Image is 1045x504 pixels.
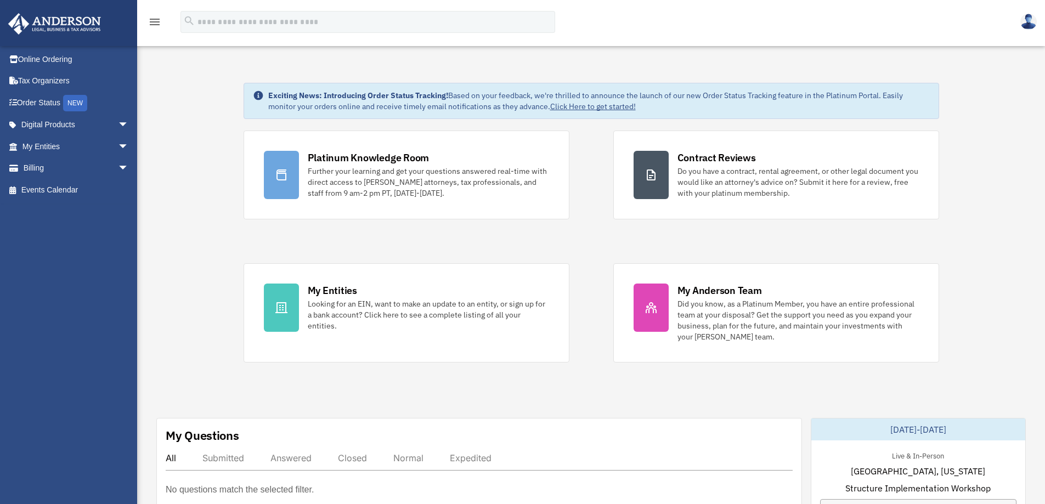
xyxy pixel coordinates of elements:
[450,452,492,463] div: Expedited
[166,482,314,497] p: No questions match the selected filter.
[308,298,549,331] div: Looking for an EIN, want to make an update to an entity, or sign up for a bank account? Click her...
[118,114,140,137] span: arrow_drop_down
[851,465,985,478] span: [GEOGRAPHIC_DATA], [US_STATE]
[613,131,939,219] a: Contract Reviews Do you have a contract, rental agreement, or other legal document you would like...
[8,135,145,157] a: My Entitiesarrow_drop_down
[8,48,145,70] a: Online Ordering
[338,452,367,463] div: Closed
[244,131,569,219] a: Platinum Knowledge Room Further your learning and get your questions answered real-time with dire...
[118,135,140,158] span: arrow_drop_down
[1020,14,1037,30] img: User Pic
[8,70,145,92] a: Tax Organizers
[183,15,195,27] i: search
[148,15,161,29] i: menu
[166,427,239,444] div: My Questions
[613,263,939,363] a: My Anderson Team Did you know, as a Platinum Member, you have an entire professional team at your...
[8,157,145,179] a: Billingarrow_drop_down
[677,298,919,342] div: Did you know, as a Platinum Member, you have an entire professional team at your disposal? Get th...
[677,166,919,199] div: Do you have a contract, rental agreement, or other legal document you would like an attorney's ad...
[270,452,312,463] div: Answered
[308,284,357,297] div: My Entities
[308,151,430,165] div: Platinum Knowledge Room
[677,284,762,297] div: My Anderson Team
[166,452,176,463] div: All
[148,19,161,29] a: menu
[8,179,145,201] a: Events Calendar
[550,101,636,111] a: Click Here to get started!
[308,166,549,199] div: Further your learning and get your questions answered real-time with direct access to [PERSON_NAM...
[118,157,140,180] span: arrow_drop_down
[393,452,423,463] div: Normal
[244,263,569,363] a: My Entities Looking for an EIN, want to make an update to an entity, or sign up for a bank accoun...
[63,95,87,111] div: NEW
[811,418,1025,440] div: [DATE]-[DATE]
[268,90,448,100] strong: Exciting News: Introducing Order Status Tracking!
[8,92,145,114] a: Order StatusNEW
[8,114,145,136] a: Digital Productsarrow_drop_down
[202,452,244,463] div: Submitted
[268,90,930,112] div: Based on your feedback, we're thrilled to announce the launch of our new Order Status Tracking fe...
[677,151,756,165] div: Contract Reviews
[5,13,104,35] img: Anderson Advisors Platinum Portal
[883,449,953,461] div: Live & In-Person
[845,482,991,495] span: Structure Implementation Workshop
